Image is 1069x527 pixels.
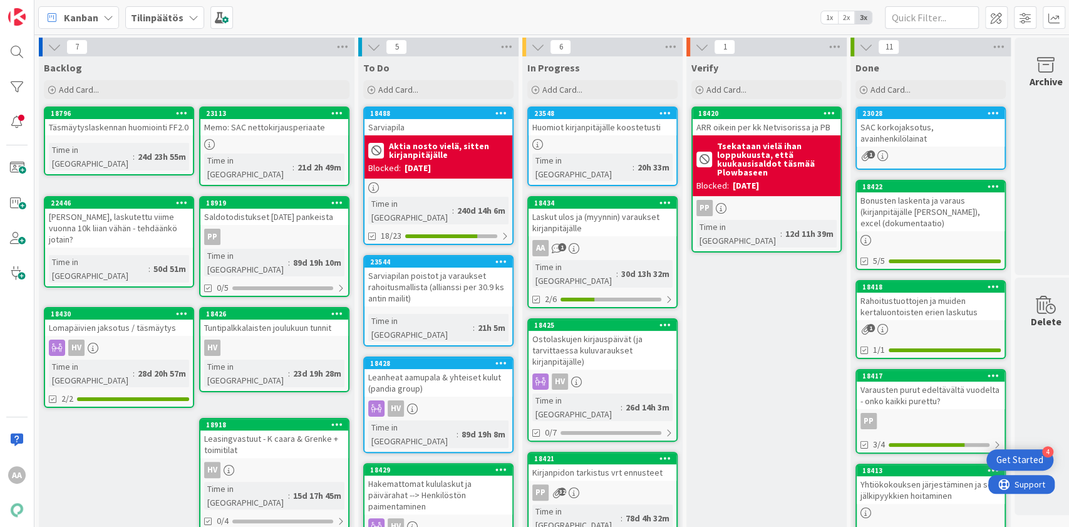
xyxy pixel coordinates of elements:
[45,197,193,248] div: 22446[PERSON_NAME], laskutettu viime vuonna 10k liian vähän - tehdäänkö jotain?
[290,489,344,503] div: 15d 17h 45m
[135,150,189,164] div: 24d 23h 55m
[370,466,512,474] div: 18429
[618,267,673,281] div: 30d 13h 32m
[473,321,475,335] span: :
[294,160,344,174] div: 21d 2h 49m
[693,108,840,119] div: 18420
[542,84,582,95] span: Add Card...
[529,197,676,209] div: 18434
[378,84,418,95] span: Add Card...
[51,310,193,318] div: 18430
[45,108,193,119] div: 18796
[290,367,344,380] div: 23d 19h 28m
[364,256,512,268] div: 23544
[200,430,348,458] div: Leasingvastuut - K caara & Grenke + toimitilat
[532,154,633,181] div: Time in [GEOGRAPHIC_DATA]
[698,109,840,118] div: 18420
[529,320,676,331] div: 18425
[368,162,401,175] div: Blocked:
[363,357,514,453] a: 18428Leanheat aamupala & yhteiset kulut (pandia group)HVTime in [GEOGRAPHIC_DATA]:89d 19h 8m
[363,61,390,74] span: To Do
[292,160,294,174] span: :
[204,360,288,387] div: Time in [GEOGRAPHIC_DATA]
[621,400,622,414] span: :
[534,199,676,207] div: 18434
[885,6,979,29] input: Quick Filter...
[148,262,150,276] span: :
[857,370,1004,409] div: 18417Varausten purut edeltävältä vuodelta - onko kaikki purettu?
[857,181,1004,231] div: 18422Bonusten laskenta ja varaus (kirjanpitäjälle [PERSON_NAME]), excel (dokumentaatio)
[857,382,1004,409] div: Varausten purut edeltävältä vuodelta - onko kaikki purettu?
[45,197,193,209] div: 22446
[200,108,348,119] div: 23113
[867,150,875,159] span: 1
[733,179,759,192] div: [DATE]
[364,119,512,135] div: Sarviapila
[616,267,618,281] span: :
[45,108,193,135] div: 18796Täsmäytyslaskennan huomiointi FF2.0
[452,204,454,217] span: :
[532,260,616,288] div: Time in [GEOGRAPHIC_DATA]
[200,119,348,135] div: Memo: SAC nettokirjausperiaate
[696,179,729,192] div: Blocked:
[49,360,133,387] div: Time in [GEOGRAPHIC_DATA]
[996,454,1043,466] div: Get Started
[862,182,1004,191] div: 18422
[364,400,512,417] div: HV
[691,61,718,74] span: Verify
[44,61,82,74] span: Backlog
[622,400,673,414] div: 26d 14h 3m
[364,108,512,119] div: 18488
[529,331,676,370] div: Ostolaskujen kirjauspäivät (ja tarvittaessa kuluvaraukset kirjanpitäjälle)
[714,39,735,55] span: 1
[45,340,193,356] div: HV
[45,209,193,248] div: [PERSON_NAME], laskutettu viime vuonna 10k liian vähän - tehdäänkö jotain?
[61,392,73,405] span: 2/2
[857,476,1004,504] div: Yhtiökokouksen järjestäminen ja sen jälkipyykkien hoitaminen
[288,489,290,503] span: :
[857,465,1004,504] div: 18413Yhtiökokouksen järjestäminen ja sen jälkipyykkien hoitaminen
[545,293,557,306] span: 2/6
[135,367,189,380] div: 28d 20h 57m
[206,109,348,118] div: 23113
[26,2,57,17] span: Support
[552,373,568,390] div: HV
[200,340,348,356] div: HV
[363,107,514,245] a: 18488SarviapilaAktia nosto vielä, sitten kirjanpitäjälleBlocked:[DATE]Time in [GEOGRAPHIC_DATA]:2...
[527,61,580,74] span: In Progress
[855,369,1006,454] a: 18417Varausten purut edeltävältä vuodelta - onko kaikki purettu?PP3/4
[200,419,348,458] div: 18918Leasingvastuut - K caara & Grenke + toimitilat
[857,281,1004,320] div: 18418Rahoitustuottojen ja muiden kertaluontoisten erien laskutus
[68,340,85,356] div: HV
[855,61,879,74] span: Done
[529,108,676,135] div: 23548Huomiot kirjanpitäjälle koostetusti
[529,240,676,256] div: AA
[529,320,676,370] div: 18425Ostolaskujen kirjauspäivät (ja tarvittaessa kuluvaraukset kirjanpitäjälle)
[534,109,676,118] div: 23548
[855,180,1006,270] a: 18422Bonusten laskenta ja varaus (kirjanpitäjälle [PERSON_NAME]), excel (dokumentaatio)5/5
[368,314,473,342] div: Time in [GEOGRAPHIC_DATA]
[59,84,99,95] span: Add Card...
[529,197,676,236] div: 18434Laskut ulos ja (myynnin) varaukset kirjanpitäjälle
[364,369,512,397] div: Leanheat aamupala & yhteiset kulut (pandia group)
[368,197,452,224] div: Time in [GEOGRAPHIC_DATA]
[558,488,566,496] span: 32
[693,119,840,135] div: ARR oikein per kk Netvisorissa ja PB
[873,438,885,451] span: 3/4
[290,256,344,269] div: 89d 19h 10m
[1042,446,1053,457] div: 4
[862,372,1004,380] div: 18417
[867,324,875,332] span: 1
[204,154,292,181] div: Time in [GEOGRAPHIC_DATA]
[534,454,676,463] div: 18421
[634,160,673,174] div: 20h 33m
[855,107,1006,170] a: 23028SAC korkojaksotus, avainhenkilölainat
[8,501,26,519] img: avatar
[133,150,135,164] span: :
[66,39,88,55] span: 7
[821,11,838,24] span: 1x
[204,482,288,509] div: Time in [GEOGRAPHIC_DATA]
[131,11,183,24] b: Tilinpäätös
[206,199,348,207] div: 18919
[364,358,512,397] div: 18428Leanheat aamupala & yhteiset kulut (pandia group)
